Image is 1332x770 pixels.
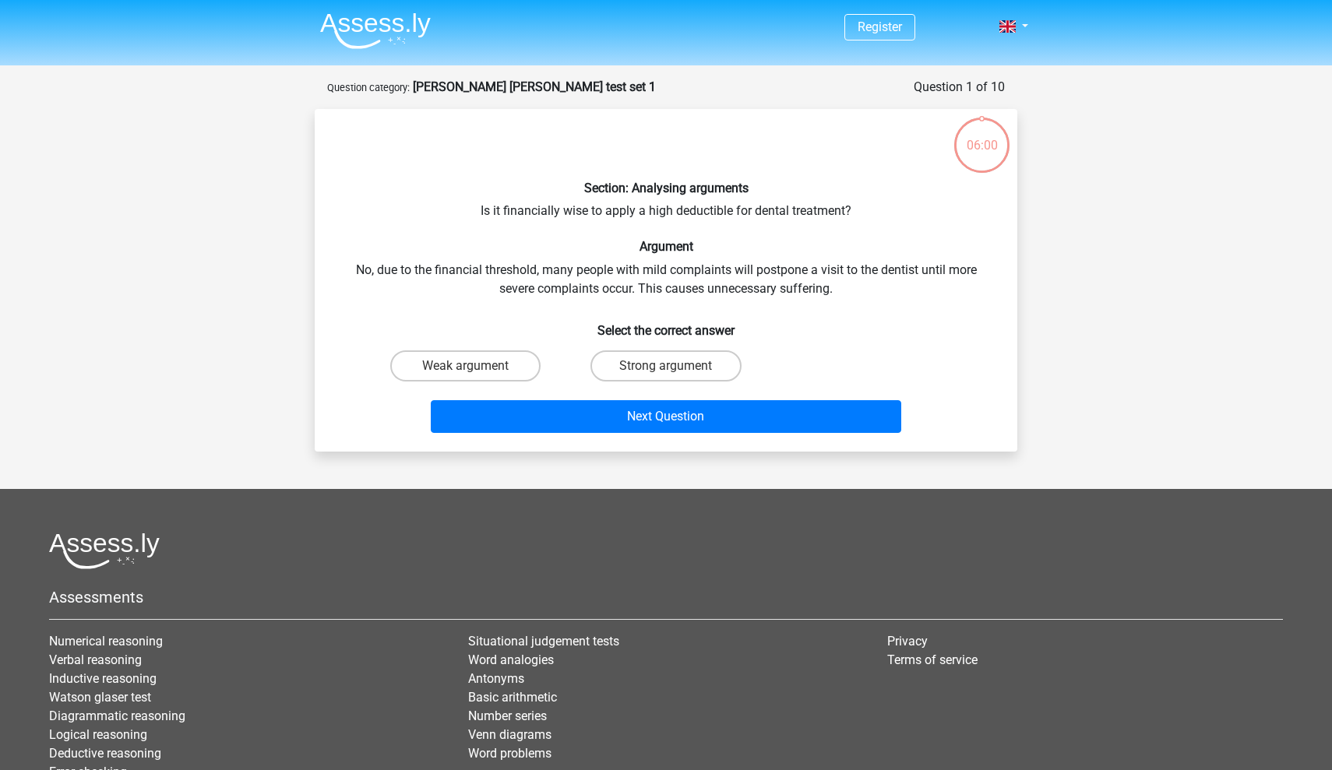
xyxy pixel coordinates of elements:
[49,533,160,569] img: Assessly logo
[468,690,557,705] a: Basic arithmetic
[590,350,741,381] label: Strong argument
[468,671,524,686] a: Antonyms
[914,78,1005,97] div: Question 1 of 10
[858,19,902,34] a: Register
[49,690,151,705] a: Watson glaser test
[320,12,431,49] img: Assessly
[953,116,1011,155] div: 06:00
[468,727,551,742] a: Venn diagrams
[49,727,147,742] a: Logical reasoning
[327,82,410,93] small: Question category:
[413,79,656,94] strong: [PERSON_NAME] [PERSON_NAME] test set 1
[340,181,992,195] h6: Section: Analysing arguments
[321,121,1011,439] div: Is it financially wise to apply a high deductible for dental treatment? No, due to the financial ...
[468,708,547,723] a: Number series
[49,634,163,649] a: Numerical reasoning
[468,634,619,649] a: Situational judgement tests
[887,634,928,649] a: Privacy
[49,746,161,761] a: Deductive reasoning
[340,239,992,254] h6: Argument
[340,311,992,338] h6: Select the correct answer
[431,400,902,433] button: Next Question
[49,671,157,686] a: Inductive reasoning
[887,652,978,667] a: Terms of service
[49,652,142,667] a: Verbal reasoning
[390,350,541,381] label: Weak argument
[49,708,185,723] a: Diagrammatic reasoning
[468,746,551,761] a: Word problems
[49,588,1283,607] h5: Assessments
[468,652,554,667] a: Word analogies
